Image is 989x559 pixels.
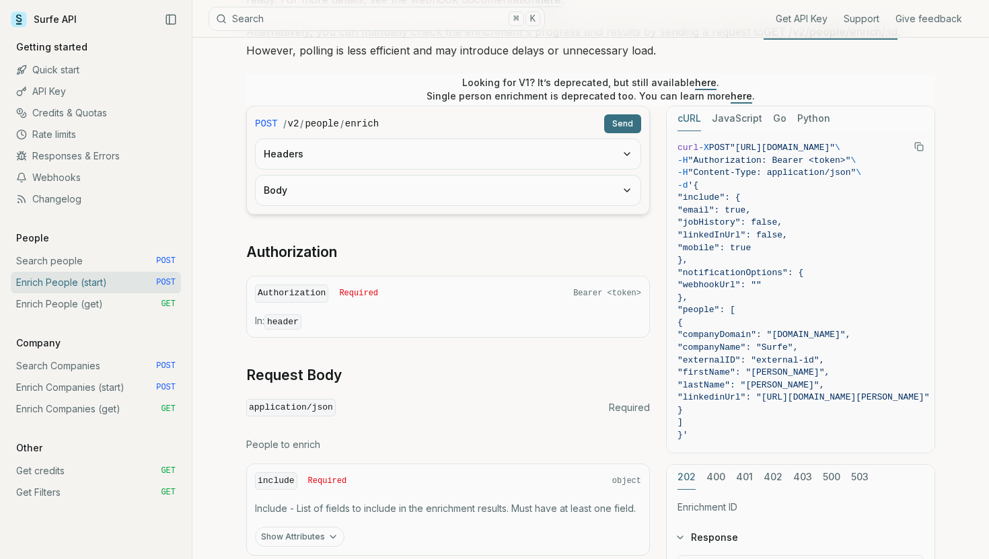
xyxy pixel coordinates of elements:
[677,243,751,253] span: "mobile": true
[677,143,698,153] span: curl
[677,318,683,328] span: {
[255,502,641,515] p: Include - List of fields to include in the enrichment results. Must have at least one field.
[851,465,869,490] button: 503
[695,77,717,88] a: here
[764,465,782,490] button: 402
[11,102,181,124] a: Credits & Quotas
[688,155,851,165] span: "Authorization: Bearer <token>"
[677,180,688,190] span: -d
[161,465,176,476] span: GET
[797,106,830,131] button: Python
[731,90,752,102] a: here
[339,288,378,299] span: Required
[856,167,861,178] span: \
[525,11,540,26] kbd: K
[677,205,751,215] span: "email": true,
[255,117,278,131] span: POST
[677,417,683,427] span: ]
[677,255,688,265] span: },
[161,404,176,414] span: GET
[609,401,650,414] span: Required
[11,482,181,503] a: Get Filters GET
[823,465,840,490] button: 500
[161,299,176,309] span: GET
[773,106,786,131] button: Go
[246,243,337,262] a: Authorization
[11,124,181,145] a: Rate limits
[677,392,929,402] span: "linkedinUrl": "[URL][DOMAIN_NAME][PERSON_NAME]"
[246,22,935,60] p: Alternatively, you can manually check the enrichment's progress and results by sending a request ...
[709,143,730,153] span: POST
[11,336,66,350] p: Company
[612,476,641,486] span: object
[246,438,650,451] p: People to enrich
[156,361,176,371] span: POST
[677,280,762,290] span: "webhookUrl": ""
[677,430,688,440] span: }'
[305,117,338,131] code: people
[256,176,640,205] button: Body
[345,117,379,131] code: enrich
[730,143,835,153] span: "[URL][DOMAIN_NAME]"
[677,192,741,202] span: "include": {
[161,487,176,498] span: GET
[688,167,856,178] span: "Content-Type: application/json"
[677,367,830,377] span: "firstName": "[PERSON_NAME]",
[677,230,788,240] span: "linkedInUrl": false,
[264,314,301,330] code: header
[793,465,812,490] button: 403
[11,441,48,455] p: Other
[246,366,342,385] a: Request Body
[246,399,336,417] code: application/json
[736,465,753,490] button: 401
[11,188,181,210] a: Changelog
[909,137,929,157] button: Copy Text
[340,117,344,131] span: /
[677,405,683,415] span: }
[11,293,181,315] a: Enrich People (get) GET
[677,380,824,390] span: "lastName": "[PERSON_NAME]",
[255,472,297,490] code: include
[156,382,176,393] span: POST
[667,520,935,555] button: Response
[677,106,701,131] button: cURL
[712,106,762,131] button: JavaScript
[283,117,287,131] span: /
[604,114,641,133] button: Send
[850,155,856,165] span: \
[677,217,782,227] span: "jobHistory": false,
[11,398,181,420] a: Enrich Companies (get) GET
[156,256,176,266] span: POST
[11,272,181,293] a: Enrich People (start) POST
[427,76,755,103] p: Looking for V1? It’s deprecated, but still available . Single person enrichment is deprecated too...
[255,314,641,329] p: In:
[835,143,840,153] span: \
[677,355,824,365] span: "externalID": "external-id",
[677,330,850,340] span: "companyDomain": "[DOMAIN_NAME]",
[677,465,696,490] button: 202
[895,12,962,26] a: Give feedback
[256,139,640,169] button: Headers
[11,9,77,30] a: Surfe API
[11,145,181,167] a: Responses & Errors
[706,465,725,490] button: 400
[573,288,641,299] span: Bearer <token>
[677,305,735,315] span: "people": [
[776,12,828,26] a: Get API Key
[161,9,181,30] button: Collapse Sidebar
[677,342,798,352] span: "companyName": "Surfe",
[11,81,181,102] a: API Key
[677,268,803,278] span: "notificationOptions": {
[11,40,93,54] p: Getting started
[844,12,879,26] a: Support
[300,117,303,131] span: /
[11,167,181,188] a: Webhooks
[156,277,176,288] span: POST
[209,7,545,31] button: Search⌘K
[255,527,344,547] button: Show Attributes
[11,59,181,81] a: Quick start
[509,11,523,26] kbd: ⌘
[11,460,181,482] a: Get credits GET
[698,143,709,153] span: -X
[677,155,688,165] span: -H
